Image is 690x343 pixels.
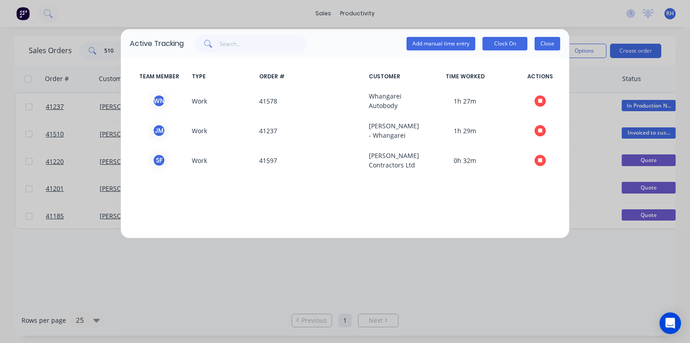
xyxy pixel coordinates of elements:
div: J M [152,124,166,137]
span: [PERSON_NAME] - Whangarei [365,121,410,140]
span: 41597 [256,151,365,170]
span: 41237 [256,121,365,140]
div: Open Intercom Messenger [659,312,681,334]
input: Search... [220,35,307,53]
span: TEAM MEMBER [130,72,188,81]
span: ACTIONS [520,72,560,81]
span: 0h 32m [410,151,520,170]
span: Whangarei Autobody [365,91,410,110]
button: Close [535,37,560,50]
div: s f [152,153,166,167]
button: Add manual time entry [407,37,475,50]
button: Clock On [482,37,527,50]
span: [PERSON_NAME] Contractors Ltd [365,151,410,170]
span: Work [188,121,256,140]
span: CUSTOMER [365,72,410,81]
div: Active Tracking [130,38,184,49]
span: 1h 27m [410,91,520,110]
span: TIME WORKED [410,72,520,81]
span: 41578 [256,91,365,110]
span: 1h 29m [410,121,520,140]
span: ORDER # [256,72,365,81]
div: W N [152,94,166,108]
span: Work [188,151,256,170]
span: Work [188,91,256,110]
span: TYPE [188,72,256,81]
